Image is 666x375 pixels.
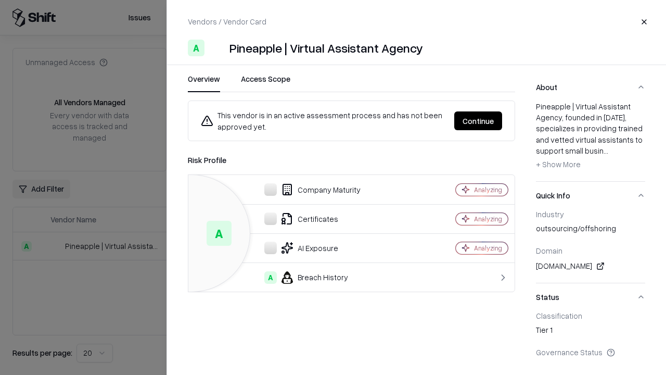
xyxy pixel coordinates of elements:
div: Certificates [197,213,419,225]
img: Pineapple | Virtual Assistant Agency [209,40,225,56]
div: Industry [536,209,645,219]
div: outsourcing/offshoring [536,223,645,238]
div: Company Maturity [197,183,419,196]
div: A [264,271,277,284]
div: A [188,40,204,56]
div: Quick Info [536,209,645,283]
button: Access Scope [241,73,290,92]
div: [DOMAIN_NAME] [536,260,645,272]
div: This vendor is in an active assessment process and has not been approved yet. [201,109,446,132]
div: Governance Status [536,347,645,357]
div: About [536,101,645,181]
button: Overview [188,73,220,92]
div: Domain [536,246,645,255]
span: ... [604,146,608,155]
button: Continue [454,111,502,130]
div: Classification [536,311,645,320]
div: AI Exposure [197,242,419,254]
button: Quick Info [536,182,645,209]
div: Analyzing [474,215,502,223]
div: A [207,221,232,246]
div: Breach History [197,271,419,284]
div: Pineapple | Virtual Assistant Agency [229,40,423,56]
button: + Show More [536,156,581,173]
span: + Show More [536,159,581,169]
button: Status [536,283,645,311]
div: Analyzing [474,244,502,253]
button: About [536,73,645,101]
div: Pineapple | Virtual Assistant Agency, founded in [DATE], specializes in providing trained and vet... [536,101,645,173]
p: Vendors / Vendor Card [188,16,266,27]
div: Tier 1 [536,324,645,339]
div: Analyzing [474,185,502,194]
div: Risk Profile [188,154,515,166]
